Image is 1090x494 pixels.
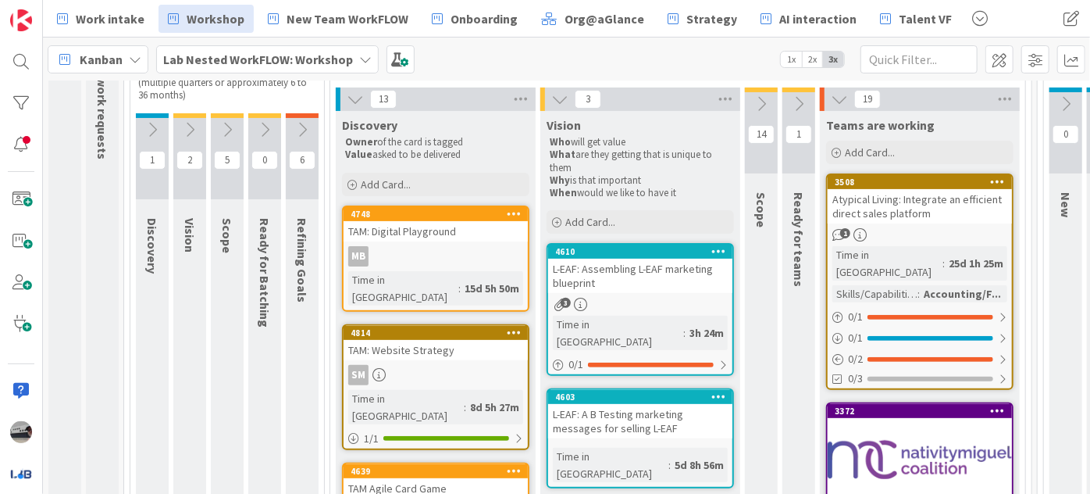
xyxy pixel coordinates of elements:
[548,259,732,293] div: L-EAF: Assembling L-EAF marketing blueprint
[344,429,528,449] div: 1/1
[565,215,615,229] span: Add Card...
[163,52,353,67] b: Lab Nested WorkFLOW: Workshop
[548,245,732,293] div: 4610L-EAF: Assembling L-EAF marketing blueprint
[351,209,528,220] div: 4748
[781,52,802,67] span: 1x
[920,285,1005,302] div: Accounting/F...
[826,117,935,133] span: Teams are working
[828,404,1012,418] div: 3372
[668,456,671,474] span: :
[48,5,154,33] a: Work intake
[344,340,528,360] div: TAM: Website Strategy
[348,390,464,424] div: Time in [GEOGRAPHIC_DATA]
[561,298,571,308] span: 3
[671,456,728,474] div: 5d 8h 56m
[555,392,732,403] div: 4603
[828,175,1012,189] div: 3508
[828,328,1012,348] div: 0/1
[917,285,920,302] span: :
[848,370,863,387] span: 0/3
[945,255,1007,272] div: 25d 1h 25m
[748,125,775,144] span: 14
[351,466,528,477] div: 4639
[348,271,458,306] div: Time in [GEOGRAPHIC_DATA]
[289,151,315,170] span: 6
[345,149,526,161] p: asked to be delivered
[828,307,1012,327] div: 0/1
[860,45,978,73] input: Quick Filter...
[828,175,1012,224] div: 3508Atypical Living: Integrate an efficient direct sales platform
[345,148,372,161] strong: Value
[176,151,203,170] span: 2
[553,316,683,350] div: Time in [GEOGRAPHIC_DATA]
[550,135,571,149] strong: Who
[344,207,528,221] div: 4748
[871,5,961,33] a: Talent VF
[342,117,397,133] span: Discovery
[828,189,1012,224] div: Atypical Living: Integrate an efficient direct sales platform
[845,145,895,159] span: Add Card...
[835,406,1012,417] div: 3372
[548,355,732,374] div: 0/1
[76,9,144,28] span: Work intake
[753,192,769,227] span: Scope
[550,186,577,199] strong: When
[550,174,570,187] strong: Why
[348,246,369,267] div: MB
[832,246,942,281] div: Time in [GEOGRAPHIC_DATA]
[1058,192,1074,217] span: New
[345,135,377,149] strong: Owner
[899,9,952,28] span: Talent VF
[835,177,1012,188] div: 3508
[555,246,732,257] div: 4610
[464,399,466,416] span: :
[548,390,732,404] div: 4603
[370,90,397,109] span: 13
[466,399,523,416] div: 8d 5h 27m
[547,117,581,133] span: Vision
[828,349,1012,369] div: 0/2
[568,356,583,373] span: 0 / 1
[139,151,166,170] span: 1
[187,9,244,28] span: Workshop
[848,309,863,325] span: 0 / 1
[159,5,254,33] a: Workshop
[565,9,644,28] span: Org@aGlance
[344,207,528,242] div: 4748TAM: Digital Playground
[575,90,601,109] span: 3
[785,125,812,144] span: 1
[451,9,518,28] span: Onboarding
[344,246,528,267] div: MB
[257,218,272,328] span: Ready for Batching
[548,390,732,439] div: 4603L-EAF: A B Testing marketing messages for selling L-EAF
[832,285,917,302] div: Skills/Capabilities
[823,52,844,67] span: 3x
[550,149,731,174] p: are they getting that is unique to them
[840,228,850,238] span: 1
[550,136,731,149] p: will get value
[214,151,240,170] span: 5
[219,218,235,253] span: Scope
[94,21,110,159] span: potential work requests
[182,218,198,252] span: Vision
[802,52,823,67] span: 2x
[791,192,807,287] span: Ready for teams
[80,50,123,69] span: Kanban
[461,280,523,297] div: 15d 5h 50m
[351,328,528,338] div: 4814
[779,9,857,28] span: AI interaction
[344,326,528,360] div: 4814TAM: Website Strategy
[550,148,575,161] strong: What
[251,151,278,170] span: 0
[942,255,945,272] span: :
[287,9,408,28] span: New Team WorkFLOW
[686,9,737,28] span: Strategy
[548,404,732,439] div: L-EAF: A B Testing marketing messages for selling L-EAF
[10,421,32,443] img: jB
[550,187,731,199] p: would we like to have it
[422,5,527,33] a: Onboarding
[854,90,881,109] span: 19
[344,365,528,385] div: SM
[138,64,316,102] p: Work which will take .5 to 3 cycles (multiple quarters or approximately 6 to 36 months)
[144,218,160,274] span: Discovery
